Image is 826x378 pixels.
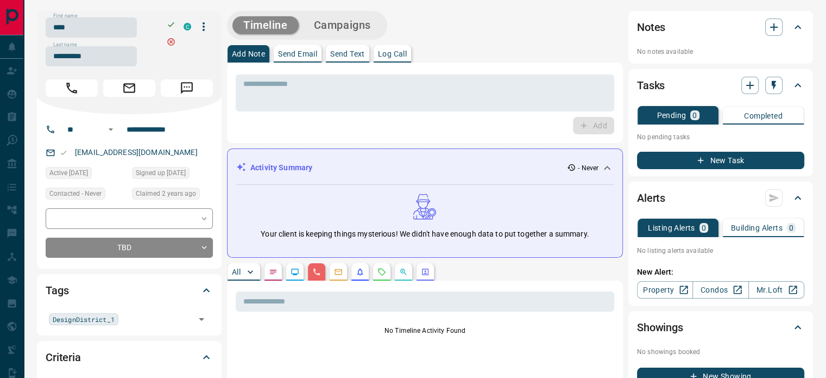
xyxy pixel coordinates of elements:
p: New Alert: [637,267,804,278]
span: Signed up [DATE] [136,168,186,178]
button: Open [194,312,209,327]
span: DesignDistrict_1 [53,314,115,325]
p: Completed [744,112,783,120]
svg: Notes [269,268,278,276]
svg: Lead Browsing Activity [291,268,299,276]
a: Property [637,281,693,299]
div: Mon Aug 22 2022 [132,188,213,203]
h2: Tags [46,282,68,299]
svg: Requests [377,268,386,276]
div: TBD [46,238,213,258]
h2: Tasks [637,77,665,94]
p: Pending [657,111,686,119]
span: Message [161,79,213,97]
h2: Notes [637,18,665,36]
div: Tags [46,277,213,303]
div: Mon Aug 22 2022 [46,167,127,182]
button: Timeline [232,16,299,34]
div: Activity Summary- Never [236,158,614,178]
div: Criteria [46,344,213,370]
h2: Alerts [637,189,665,207]
div: Notes [637,14,804,40]
div: Alerts [637,185,804,211]
button: Open [104,123,117,136]
span: Call [46,79,98,97]
span: Email [103,79,155,97]
h2: Criteria [46,349,81,366]
p: Building Alerts [731,224,783,232]
svg: Opportunities [399,268,408,276]
p: 0 [692,111,697,119]
p: Your client is keeping things mysterious! We didn't have enough data to put together a summary. [261,228,589,240]
span: Active [DATE] [49,168,88,178]
p: No Timeline Activity Found [236,326,614,336]
div: Tasks [637,72,804,98]
p: - Never [578,163,598,173]
button: Campaigns [303,16,382,34]
p: 0 [789,224,793,232]
span: Claimed 2 years ago [136,188,196,199]
h2: Showings [637,319,683,336]
p: 0 [702,224,706,232]
div: condos.ca [184,23,191,30]
label: First name [53,13,77,20]
svg: Email Valid [60,149,67,157]
span: Contacted - Never [49,188,102,199]
svg: Calls [312,268,321,276]
p: No listing alerts available [637,246,804,256]
label: Last name [53,41,77,48]
p: No notes available [637,47,804,57]
a: Mr.Loft [748,281,804,299]
p: Log Call [378,50,407,58]
p: Send Email [278,50,317,58]
p: No pending tasks [637,129,804,145]
div: Fri Aug 19 2022 [132,167,213,182]
div: Showings [637,314,804,340]
p: All [232,268,241,276]
p: Activity Summary [250,162,312,173]
p: Add Note [232,50,265,58]
p: No showings booked [637,347,804,357]
svg: Agent Actions [421,268,430,276]
a: Condos [692,281,748,299]
p: Listing Alerts [648,224,695,232]
a: [EMAIL_ADDRESS][DOMAIN_NAME] [75,148,198,157]
button: New Task [637,152,804,169]
p: Send Text [330,50,365,58]
svg: Listing Alerts [356,268,364,276]
svg: Emails [334,268,343,276]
